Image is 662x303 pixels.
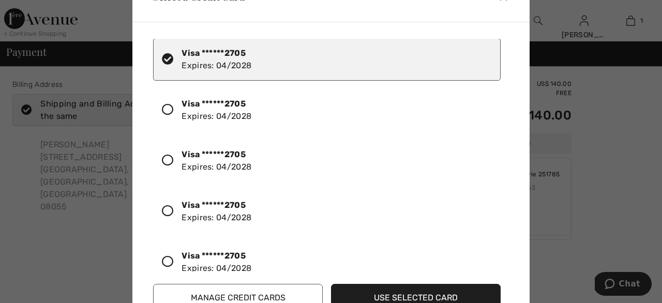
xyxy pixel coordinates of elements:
[182,148,251,173] div: Expires: 04/2028
[182,250,251,275] div: Expires: 04/2028
[182,199,251,224] div: Expires: 04/2028
[24,7,46,17] span: Chat
[182,47,251,72] div: Expires: 04/2028
[182,98,251,123] div: Expires: 04/2028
